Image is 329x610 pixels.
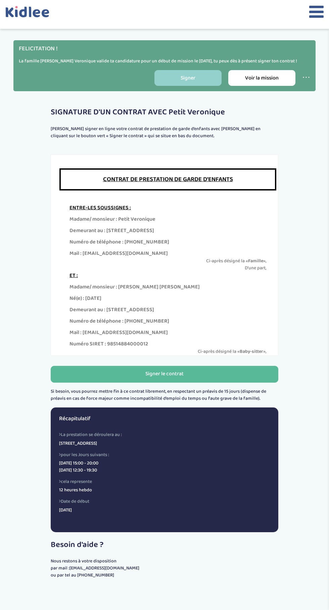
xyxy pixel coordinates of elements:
p: Ci-après désigné la « », D’une part, [69,258,266,272]
div: Numéro de téléphone : [PHONE_NUMBER] [69,317,266,325]
p: par mail : [51,565,278,572]
h4: pour les Jours suivants : [59,452,270,457]
div: ENTRE-LES SOUSSIGNES : [69,204,266,212]
span: Voir la mission [245,74,279,82]
h3: Récapitulatif [59,416,270,422]
div: Demeurant au : [STREET_ADDRESS] [69,227,266,235]
h4: FELICITATION ! [19,46,310,52]
div: Mail : [EMAIL_ADDRESS][DOMAIN_NAME] [69,329,266,337]
a: ⋯ [302,71,310,84]
div: Mail : [EMAIL_ADDRESS][DOMAIN_NAME] [69,249,266,258]
div: Numéro SIRET : 98514884000012 [69,340,266,348]
p: La famille [PERSON_NAME] Veronique valide ta candidature pour un début de mission le [DATE], tu p... [19,58,310,65]
h3: SIGNATURE D'UN CONTRAT AVEC Petit Veronique [51,108,278,117]
div: Demeurant au : [STREET_ADDRESS] [69,306,266,314]
a: [EMAIL_ADDRESS][DOMAIN_NAME] [69,564,139,572]
div: Madame/ monsieur : [PERSON_NAME] [PERSON_NAME] [69,283,266,291]
p: [DATE] 15:00 - 20:00 [DATE] 12:30 - 19:30 [59,460,270,474]
div: Madame/ monsieur : Petit Veronique [69,215,266,223]
button: Signer le contrat [51,366,278,383]
b: Famille [248,257,263,265]
b: Baby-sitter [240,348,263,355]
p: Ci-après désigné la « », D’une part, [69,348,266,362]
p: Nous restons à votre disposition [51,558,278,565]
h4: La prestation se déroulera au : [59,432,270,437]
p: Si besoin, vous pourrez mettre fin à ce contrat librement, en respectant un préavis de 15 jours (... [51,388,278,402]
p: [DATE] [59,507,270,514]
p: ou par tel au [PHONE_NUMBER] [51,572,278,579]
div: Né(e) : [DATE] [69,294,266,302]
h4: cela represente [59,479,270,484]
h4: Besoin d'aide ? [51,541,278,549]
div: Numéro de téléphone : [PHONE_NUMBER] [69,238,266,246]
p: [PERSON_NAME] signer en ligne votre contrat de prestation de garde d’enfants avec [PERSON_NAME] e... [51,125,278,140]
a: Signer [154,70,222,86]
h4: Date de début [59,499,270,504]
div: CONTRAT DE PRESTATION DE GARDE D’ENFANTS [59,168,276,190]
p: 12 heures hebdo [59,487,270,494]
p: [STREET_ADDRESS] [59,440,270,447]
div: Signer le contrat [145,370,184,378]
a: Voir la mission [228,70,295,86]
div: ET : [69,272,266,280]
